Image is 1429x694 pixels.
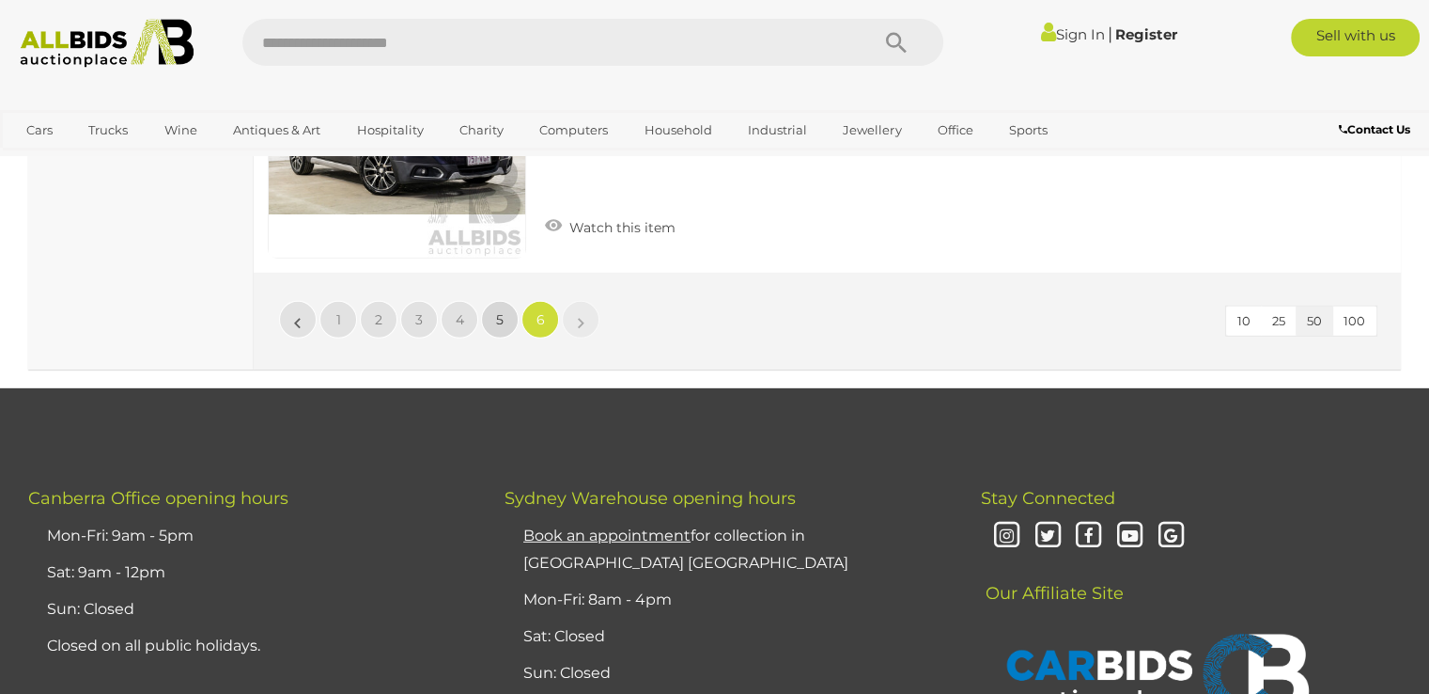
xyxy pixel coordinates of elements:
button: Search [849,19,943,66]
a: » [562,301,599,339]
span: Sydney Warehouse opening hours [505,488,796,509]
span: 1 [336,311,341,328]
button: 100 [1332,307,1376,336]
span: 6 [536,311,545,328]
span: | [1107,24,1111,44]
a: 1 [319,301,357,339]
span: Canberra Office opening hours [28,488,288,509]
li: Closed on all public holidays. [42,628,458,665]
a: « [279,301,317,339]
a: 4 [441,301,478,339]
li: Sat: Closed [519,619,934,655]
span: 100 [1344,313,1365,328]
a: Register [1114,25,1176,43]
a: Cars [14,115,65,146]
a: Contact Us [1339,119,1415,140]
span: 4 [456,311,464,328]
a: 3 [400,301,438,339]
a: Sell with us [1291,19,1420,56]
li: Sun: Closed [42,591,458,628]
a: 5 [481,301,519,339]
i: Instagram [990,520,1023,553]
a: Sports [997,115,1060,146]
a: Wine [152,115,210,146]
a: 2 [360,301,397,339]
button: 50 [1296,307,1333,336]
li: Mon-Fri: 8am - 4pm [519,582,934,619]
a: Jewellery [831,115,913,146]
span: 3 [415,311,423,328]
u: Book an appointment [523,527,691,544]
a: Trucks [76,115,140,146]
button: 10 [1226,307,1262,336]
a: Hospitality [345,115,436,146]
a: Charity [447,115,516,146]
span: Our Affiliate Site [981,555,1124,604]
i: Facebook [1072,520,1105,553]
span: Watch this item [565,219,676,236]
li: Sun: Closed [519,655,934,692]
img: Allbids.com.au [10,19,204,68]
i: Youtube [1113,520,1146,553]
a: Office [925,115,986,146]
a: [GEOGRAPHIC_DATA] [14,146,172,177]
a: 6 [521,301,559,339]
li: Mon-Fri: 9am - 5pm [42,518,458,555]
li: Sat: 9am - 12pm [42,555,458,591]
span: 10 [1237,313,1250,328]
span: 2 [375,311,382,328]
i: Twitter [1032,520,1064,553]
a: Computers [527,115,620,146]
span: 50 [1307,313,1322,328]
b: Contact Us [1339,122,1410,136]
a: Sign In [1040,25,1104,43]
span: 25 [1272,313,1285,328]
span: Stay Connected [981,488,1115,509]
a: Antiques & Art [221,115,333,146]
span: 5 [496,311,504,328]
a: Watch this item [540,212,680,240]
a: Book an appointmentfor collection in [GEOGRAPHIC_DATA] [GEOGRAPHIC_DATA] [523,527,848,572]
a: Industrial [736,115,819,146]
a: Household [632,115,724,146]
button: 25 [1261,307,1297,336]
i: Google [1155,520,1188,553]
